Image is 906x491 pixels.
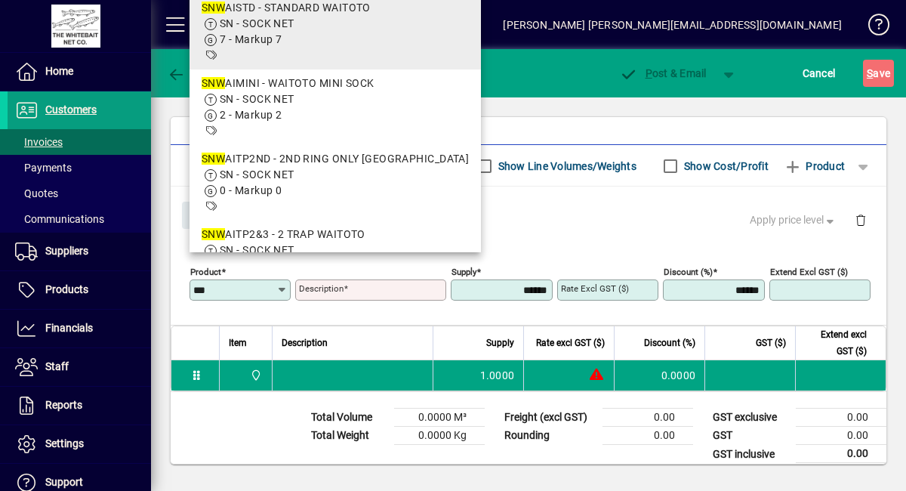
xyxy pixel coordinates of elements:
div: AIMINI - WAITOTO MINI SOCK [202,76,469,91]
span: Home [45,65,73,77]
label: Show Line Volumes/Weights [495,159,636,174]
mat-label: Product [190,267,221,277]
span: Extend excl GST ($) [805,326,867,360]
td: 0.00 [602,409,693,427]
span: Invoices [15,136,63,148]
mat-option: SNWAIMINI - WAITOTO MINI SOCK [190,69,481,145]
span: SN - SOCK NET [220,17,294,29]
span: 0 - Markup 0 [220,184,282,196]
td: GST inclusive [705,445,796,464]
td: Total Volume [304,409,394,427]
mat-label: Extend excl GST ($) [770,267,848,277]
button: Delete [843,202,879,238]
td: 0.00 [796,427,886,445]
td: GST exclusive [705,409,796,427]
app-page-header-button: Delete [843,213,879,227]
span: Support [45,476,83,488]
span: Close [188,203,227,228]
button: Back [163,60,221,87]
a: Suppliers [8,233,151,270]
mat-label: Rate excl GST ($) [561,283,629,294]
span: Discount (%) [644,335,695,351]
span: P [646,67,652,79]
button: Save [863,60,894,87]
span: Apply price level [750,212,837,228]
label: Show Cost/Profit [681,159,769,174]
span: Quotes [15,187,58,199]
span: Staff [45,360,69,372]
span: Customers [45,103,97,116]
span: Item [229,335,247,351]
a: Payments [8,155,151,181]
span: 2 - Markup 2 [220,109,282,121]
span: Rate excl GST ($) [536,335,605,351]
span: Back [167,67,217,79]
a: Quotes [8,181,151,206]
div: AITP2&3 - 2 TRAP WAITOTO [202,227,469,242]
div: Product [171,187,886,242]
span: Rangiora [246,367,263,384]
em: SNW [202,153,225,165]
app-page-header-button: Back [151,60,234,87]
mat-option: SNWAITP2ND - 2ND RING ONLY WAITOTO [190,145,481,221]
mat-label: Supply [451,267,476,277]
a: Products [8,271,151,309]
a: Invoices [8,129,151,155]
button: Close [182,202,233,229]
button: Apply price level [744,207,843,234]
em: SNW [202,2,225,14]
span: S [867,67,873,79]
span: Supply [486,335,514,351]
span: SN - SOCK NET [220,93,294,105]
td: 0.0000 [614,360,704,391]
mat-label: Discount (%) [664,267,713,277]
mat-option: SNWAITP2&3 - 2 TRAP WAITOTO [190,221,481,296]
span: Reports [45,399,82,411]
em: SNW [202,228,225,240]
td: Total Weight [304,427,394,445]
div: AITP2ND - 2ND RING ONLY [GEOGRAPHIC_DATA] [202,151,469,167]
span: Suppliers [45,245,88,257]
a: Settings [8,425,151,463]
a: Staff [8,348,151,386]
span: Financials [45,322,93,334]
a: Knowledge Base [857,3,887,52]
span: ost & Email [619,67,707,79]
span: Description [282,335,328,351]
td: GST [705,427,796,445]
span: Communications [15,213,104,225]
span: GST ($) [756,335,786,351]
td: 0.00 [602,427,693,445]
td: Freight (excl GST) [497,409,602,427]
app-page-header-button: Close [178,208,237,221]
span: Cancel [803,61,836,85]
span: SN - SOCK NET [220,168,294,181]
span: Settings [45,437,84,449]
div: [PERSON_NAME] [PERSON_NAME][EMAIL_ADDRESS][DOMAIN_NAME] [503,13,842,37]
span: Products [45,283,88,295]
mat-label: Description [299,283,344,294]
span: 1.0000 [480,368,515,383]
button: Cancel [799,60,840,87]
td: 0.00 [796,445,886,464]
span: SN - SOCK NET [220,244,294,256]
td: 0.00 [796,409,886,427]
span: Payments [15,162,72,174]
span: ave [867,61,890,85]
td: Rounding [497,427,602,445]
button: Post & Email [612,60,714,87]
a: Communications [8,206,151,232]
a: Reports [8,387,151,425]
td: 0.0000 Kg [394,427,485,445]
a: Home [8,53,151,91]
em: SNW [202,77,225,89]
td: 0.0000 M³ [394,409,485,427]
a: Financials [8,310,151,347]
span: 7 - Markup 7 [220,33,282,45]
